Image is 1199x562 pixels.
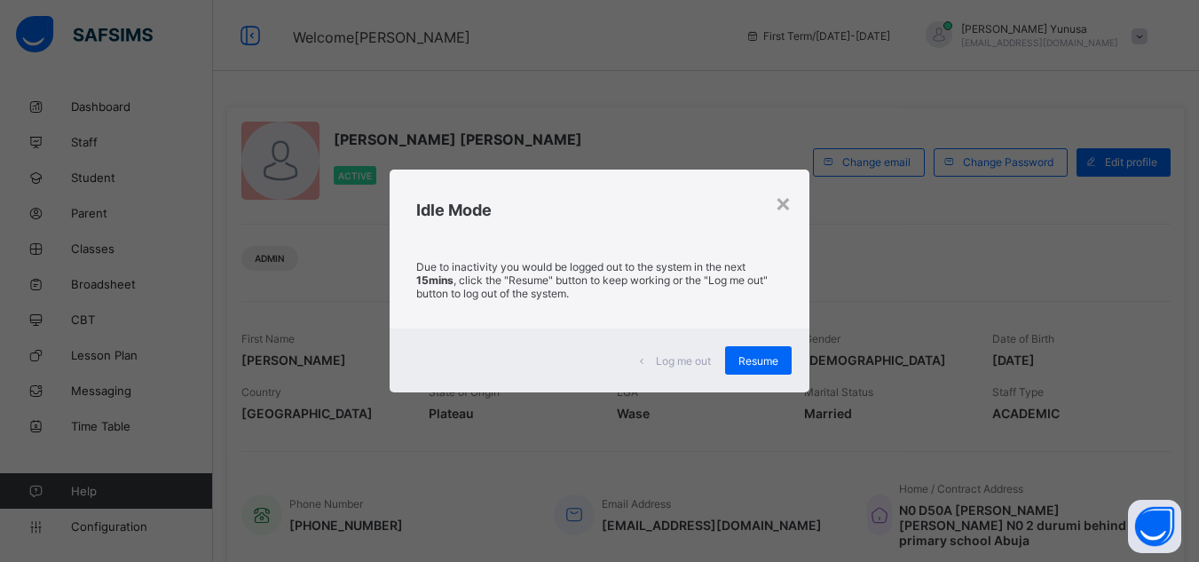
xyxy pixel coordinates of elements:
[1128,500,1181,553] button: Open asap
[416,273,454,287] strong: 15mins
[416,260,783,300] p: Due to inactivity you would be logged out to the system in the next , click the "Resume" button t...
[775,187,792,218] div: ×
[738,354,778,368] span: Resume
[416,201,783,219] h2: Idle Mode
[656,354,711,368] span: Log me out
